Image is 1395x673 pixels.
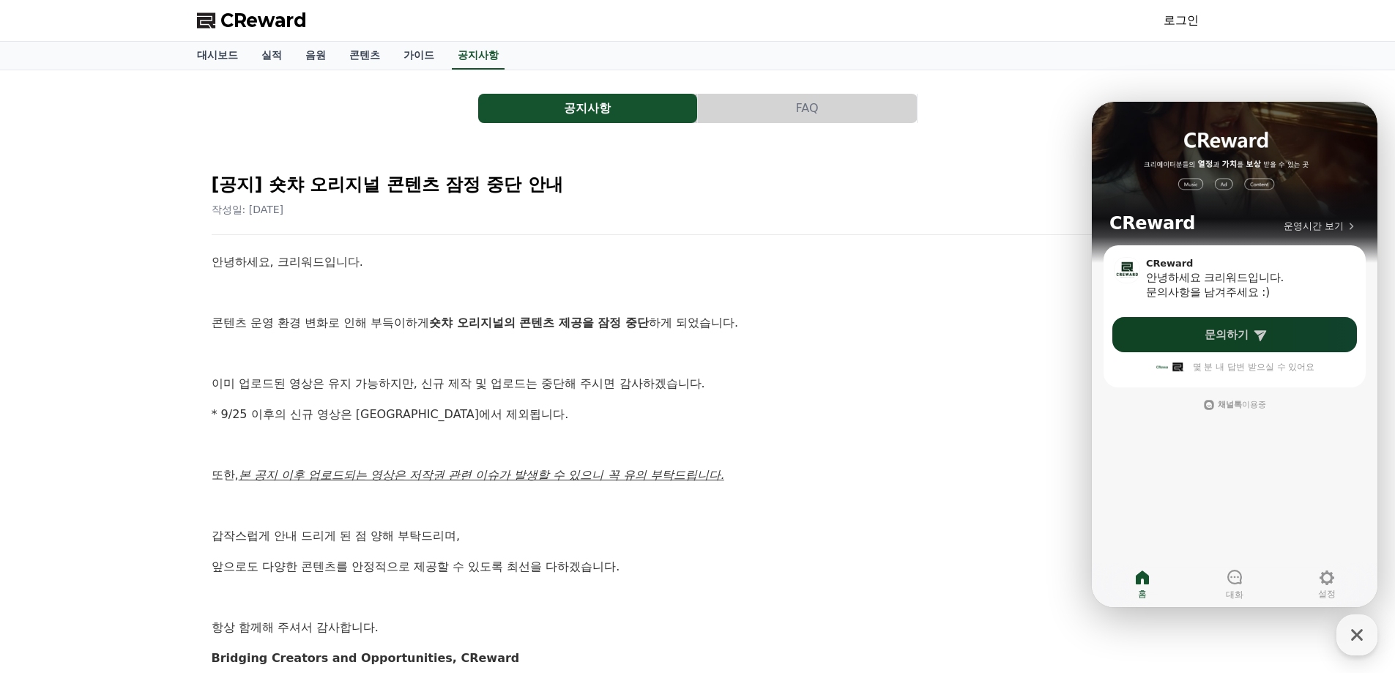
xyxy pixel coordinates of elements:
p: 콘텐츠 운영 환경 변화로 인해 부득이하게 하게 되었습니다. [212,313,1184,332]
a: 공지사항 [478,94,698,123]
a: 가이드 [392,42,446,70]
strong: Bridging Creators and Opportunities, CReward [212,651,520,665]
p: 또한, [212,466,1184,485]
p: 갑작스럽게 안내 드리게 된 점 양해 부탁드리며, [212,527,1184,546]
button: 공지사항 [478,94,697,123]
span: 작성일: [DATE] [212,204,284,215]
p: 안녕하세요, 크리워드입니다. [212,253,1184,272]
a: 로그인 [1164,12,1199,29]
a: 공지사항 [452,42,505,70]
h2: [공지] 숏챠 오리지널 콘텐츠 잠정 중단 안내 [212,173,1184,196]
a: 음원 [294,42,338,70]
a: 실적 [250,42,294,70]
a: 대시보드 [185,42,250,70]
p: 앞으로도 다양한 콘텐츠를 안정적으로 제공할 수 있도록 최선을 다하겠습니다. [212,557,1184,576]
p: 이미 업로드된 영상은 유지 가능하지만, 신규 제작 및 업로드는 중단해 주시면 감사하겠습니다. [212,374,1184,393]
strong: 숏챠 오리지널의 콘텐츠 제공을 잠정 중단 [429,316,649,330]
a: 콘텐츠 [338,42,392,70]
a: CReward [197,9,307,32]
iframe: Channel chat [1092,102,1377,607]
p: 항상 함께해 주셔서 감사합니다. [212,618,1184,637]
a: FAQ [698,94,918,123]
button: FAQ [698,94,917,123]
span: CReward [220,9,307,32]
p: * 9/25 이후의 신규 영상은 [GEOGRAPHIC_DATA]에서 제외됩니다. [212,405,1184,424]
u: 본 공지 이후 업로드되는 영상은 저작권 관련 이슈가 발생할 수 있으니 꼭 유의 부탁드립니다. [239,468,724,482]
